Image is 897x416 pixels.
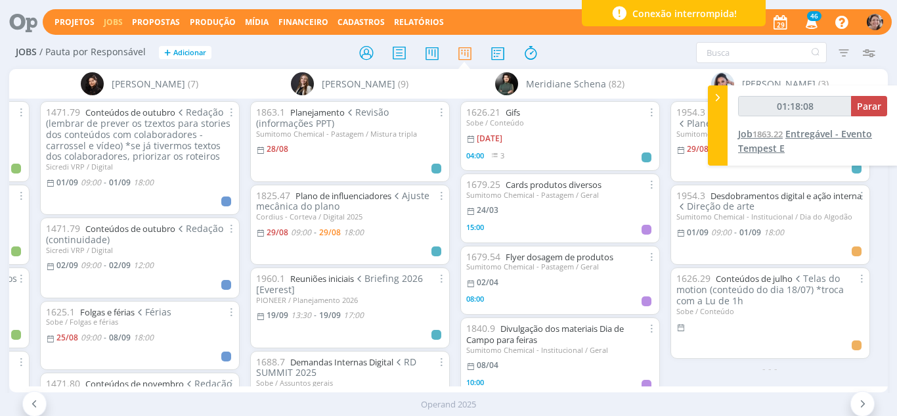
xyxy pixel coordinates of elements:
: 01/09 [739,227,761,238]
img: L [81,72,104,95]
span: Parar [857,100,881,112]
div: - - - [665,361,875,375]
: 02/04 [477,277,498,288]
span: 1863.1 [256,106,285,118]
span: 1863.22 [753,128,783,140]
button: Propostas [128,17,184,28]
span: Briefing 2026 [Everest] [256,272,424,296]
: - [104,179,106,187]
span: 1954.3 [676,189,705,202]
: 19/09 [319,310,341,321]
: 01/09 [687,227,709,238]
span: + [164,46,171,60]
button: A [866,11,884,34]
: 24/03 [477,204,498,216]
span: RD SUMMIT 2025 [256,356,417,379]
button: Financeiro [274,17,332,28]
a: Divulgação dos materiais Dia de Campo para feiras [466,323,624,346]
a: Conteúdos de outubro [85,106,175,118]
: 01/09 [109,177,131,188]
span: 10:00 [466,377,484,387]
span: Redação (lembrar de prever os tzextos para stories dos conteúdos com colaboradores - carrossel e ... [46,106,230,162]
a: Conteúdos de julho [716,273,793,285]
a: Flyer dosagem de produtos [506,251,613,263]
span: 46 [807,11,821,21]
span: [PERSON_NAME] [322,77,395,91]
span: 1471.79 [46,106,80,118]
a: Relatórios [394,16,444,28]
: - [314,312,317,319]
span: 04:00 [466,150,484,160]
button: +Adicionar [159,46,211,60]
span: Direção de arte [676,200,755,212]
span: Conexão interrompida! [632,7,737,20]
a: Planejamento [290,106,345,118]
: 18:00 [133,332,154,343]
div: Sobe / Folgas e férias [46,317,234,326]
span: 1625.1 [46,306,75,318]
: 09:00 [711,227,732,238]
div: Sumitomo Chemical - Pastagem / Mistura tripla [256,129,444,138]
: 18:00 [764,227,784,238]
span: (7) [188,77,198,91]
div: PIONEER / Planejamento 2026 [256,296,444,304]
span: [PERSON_NAME] [112,77,185,91]
div: Sumitomo Chemical - Institucional / Geral [466,346,654,354]
: 08/09 [109,332,131,343]
div: Sumitomo Chemical - Institucional / Dia do Algodão [676,129,864,138]
a: Gifs [506,106,520,118]
div: Sobe / Assuntos gerais [256,379,444,387]
span: Ajuste mecânica do plano [256,189,430,213]
span: 1626.29 [676,272,711,285]
span: 08:00 [466,294,484,304]
a: Mídia [245,16,269,28]
span: Planejamento [676,117,748,129]
span: 1471.79 [46,222,80,235]
a: Cards produtos diversos [506,179,602,191]
span: Meridiane Schena [526,77,606,91]
: 02/09 [109,260,131,271]
: - [314,229,317,237]
a: Conteúdos de novembro [85,378,184,390]
span: 1679.54 [466,250,500,263]
a: Demandas Internas Digital [290,356,393,368]
span: 15:00 [466,222,484,232]
button: Relatórios [390,17,448,28]
span: Telas do motion (conteúdo do dia 18/07) *troca com a Lu de 1h [676,272,844,307]
span: 1679.25 [466,178,500,191]
div: Sicredi VRP / Digital [46,162,234,171]
span: / Pauta por Responsável [39,47,146,58]
span: Cadastros [338,16,385,28]
: - [104,334,106,342]
div: Cordius - Corteva / Digital 2025 [256,212,444,221]
: - [734,229,737,237]
a: Reuniões iniciais [290,273,354,285]
: 09:00 [81,260,101,271]
button: Produção [186,17,240,28]
: 09:00 [81,177,101,188]
: 02/09 [56,260,78,271]
img: N [711,72,734,95]
a: Jobs [104,16,123,28]
span: 1688.7 [256,356,285,368]
div: Sumitomo Chemical - Pastagem / Geral [466,191,654,199]
img: A [867,14,883,30]
input: Busca [696,42,827,63]
span: Propostas [132,16,180,28]
button: Parar [851,96,887,116]
span: 1471.80 [46,377,80,390]
button: Projetos [51,17,98,28]
div: Sumitomo Chemical - Pastagem / Geral [466,262,654,271]
: 13:30 [291,310,311,321]
span: (3) [818,77,829,91]
: 19/09 [267,310,288,321]
: 29/08 [267,227,288,238]
span: Revisão (informações PPT) [256,106,389,129]
img: M [495,72,518,95]
span: (9) [398,77,408,91]
a: Financeiro [278,16,328,28]
a: Projetos [55,16,95,28]
: 25/08 [56,332,78,343]
span: 1840.9 [466,322,495,335]
: 17:00 [343,310,364,321]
